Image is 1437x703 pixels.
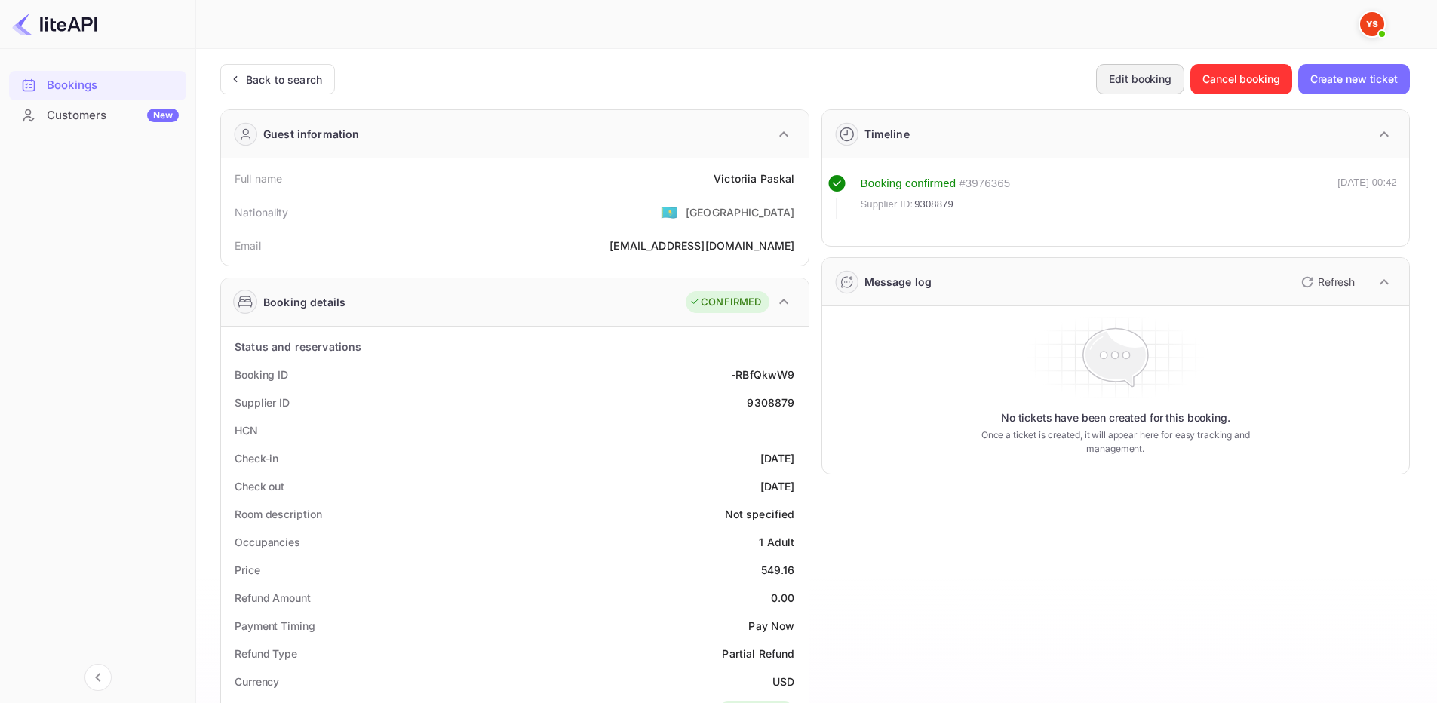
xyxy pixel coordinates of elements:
p: No tickets have been created for this booking. [1001,410,1230,425]
div: Payment Timing [235,618,315,634]
div: Status and reservations [235,339,361,355]
div: -RBfQkwW9 [731,367,794,382]
p: Once a ticket is created, it will appear here for easy tracking and management. [957,428,1273,456]
img: LiteAPI logo [12,12,97,36]
div: [DATE] [760,478,795,494]
button: Cancel booking [1190,64,1292,94]
div: Booking ID [235,367,288,382]
span: United States [661,198,678,226]
div: Currency [235,674,279,689]
div: Occupancies [235,534,300,550]
div: Booking details [263,294,345,310]
div: 549.16 [761,562,795,578]
div: CONFIRMED [689,295,761,310]
a: CustomersNew [9,101,186,129]
div: USD [772,674,794,689]
button: Edit booking [1096,64,1184,94]
div: Supplier ID [235,394,290,410]
div: Back to search [246,72,322,87]
div: Bookings [9,71,186,100]
div: Not specified [725,506,795,522]
div: Guest information [263,126,360,142]
button: Refresh [1292,270,1361,294]
div: 0.00 [771,590,795,606]
span: 9308879 [914,197,953,212]
div: [EMAIL_ADDRESS][DOMAIN_NAME] [609,238,794,253]
p: Refresh [1318,274,1355,290]
div: Timeline [864,126,910,142]
div: [DATE] [760,450,795,466]
span: Supplier ID: [861,197,913,212]
div: 9308879 [747,394,794,410]
div: Customers [47,107,179,124]
div: # 3976365 [959,175,1010,192]
div: [DATE] 00:42 [1337,175,1397,219]
button: Create new ticket [1298,64,1410,94]
div: Bookings [47,77,179,94]
div: Email [235,238,261,253]
div: [GEOGRAPHIC_DATA] [686,204,795,220]
div: HCN [235,422,258,438]
div: New [147,109,179,122]
div: Booking confirmed [861,175,956,192]
div: Check-in [235,450,278,466]
div: Full name [235,170,282,186]
div: Check out [235,478,284,494]
img: Yandex Support [1360,12,1384,36]
div: Refund Amount [235,590,311,606]
div: Victoriia Paskal [714,170,794,186]
div: Refund Type [235,646,297,662]
div: Message log [864,274,932,290]
div: Partial Refund [722,646,794,662]
div: Pay Now [748,618,794,634]
div: 1 Adult [759,534,794,550]
button: Collapse navigation [84,664,112,691]
div: Nationality [235,204,289,220]
div: Price [235,562,260,578]
a: Bookings [9,71,186,99]
div: CustomersNew [9,101,186,130]
div: Room description [235,506,321,522]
